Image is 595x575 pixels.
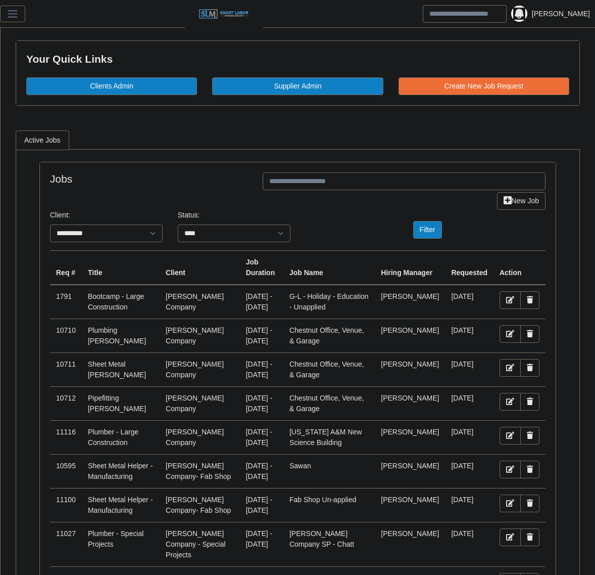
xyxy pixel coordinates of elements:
[445,250,493,285] th: Requested
[56,394,76,402] a: 10712
[240,285,283,319] td: [DATE] - [DATE]
[375,488,445,522] td: [PERSON_NAME]
[240,352,283,386] td: [DATE] - [DATE]
[50,250,82,285] th: Req #
[283,522,375,566] td: [PERSON_NAME] Company SP - Chatt
[445,352,493,386] td: [DATE]
[445,522,493,566] td: [DATE]
[160,352,240,386] td: [PERSON_NAME] Company
[82,250,160,285] th: Title
[160,386,240,420] td: [PERSON_NAME] Company
[240,454,283,488] td: [DATE] - [DATE]
[212,77,383,95] a: Supplier Admin
[283,420,375,454] td: [US_STATE] A&M New Science Building
[56,462,76,470] a: 10595
[82,420,160,454] td: Plumber - Large Construction
[82,319,160,352] td: Plumbing [PERSON_NAME]
[445,285,493,319] td: [DATE]
[375,250,445,285] th: Hiring Manager
[240,522,283,566] td: [DATE] - [DATE]
[375,522,445,566] td: [PERSON_NAME]
[240,488,283,522] td: [DATE] - [DATE]
[375,285,445,319] td: [PERSON_NAME]
[283,319,375,352] td: Chestnut Office, Venue, & Garage
[240,420,283,454] td: [DATE] - [DATE]
[240,386,283,420] td: [DATE] - [DATE]
[26,51,569,67] div: Your Quick Links
[445,386,493,420] td: [DATE]
[199,9,249,20] img: SLM Logo
[82,352,160,386] td: Sheet Metal [PERSON_NAME]
[493,250,546,285] th: Action
[82,386,160,420] td: Pipefitting [PERSON_NAME]
[532,9,590,19] a: [PERSON_NAME]
[445,420,493,454] td: [DATE]
[283,454,375,488] td: Sawan
[16,130,69,150] a: Active Jobs
[375,352,445,386] td: [PERSON_NAME]
[56,428,76,436] a: 11116
[160,522,240,566] td: [PERSON_NAME] Company - Special Projects
[178,210,200,220] label: Status:
[82,285,160,319] td: Bootcamp - Large Construction
[283,386,375,420] td: Chestnut Office, Venue, & Garage
[283,352,375,386] td: Chestnut Office, Venue, & Garage
[82,488,160,522] td: Sheet Metal Helper - Manufacturing
[56,326,76,334] a: 10710
[160,454,240,488] td: [PERSON_NAME] Company- Fab Shop
[56,496,76,504] a: 11100
[375,420,445,454] td: [PERSON_NAME]
[82,522,160,566] td: Plumber - Special Projects
[56,360,76,368] a: 10711
[26,77,197,95] a: Clients Admin
[50,172,247,185] h4: Jobs
[240,319,283,352] td: [DATE] - [DATE]
[160,319,240,352] td: [PERSON_NAME] Company
[283,250,375,285] th: Job Name
[445,488,493,522] td: [DATE]
[375,386,445,420] td: [PERSON_NAME]
[445,319,493,352] td: [DATE]
[283,285,375,319] td: G-L - Holiday - Education - Unapplied
[240,250,283,285] th: Job Duration
[56,292,72,300] a: 1791
[399,77,569,95] a: Create New Job Request
[82,454,160,488] td: Sheet Metal Helper - Manufacturing
[413,221,442,239] button: Filter
[497,192,546,210] a: New Job
[50,210,70,220] label: Client:
[56,529,76,538] a: 11027
[160,285,240,319] td: [PERSON_NAME] Company
[445,454,493,488] td: [DATE]
[160,488,240,522] td: [PERSON_NAME] Company- Fab Shop
[283,488,375,522] td: Fab Shop Un-applied
[160,250,240,285] th: Client
[160,420,240,454] td: [PERSON_NAME] Company
[375,319,445,352] td: [PERSON_NAME]
[375,454,445,488] td: [PERSON_NAME]
[423,5,507,23] input: Search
